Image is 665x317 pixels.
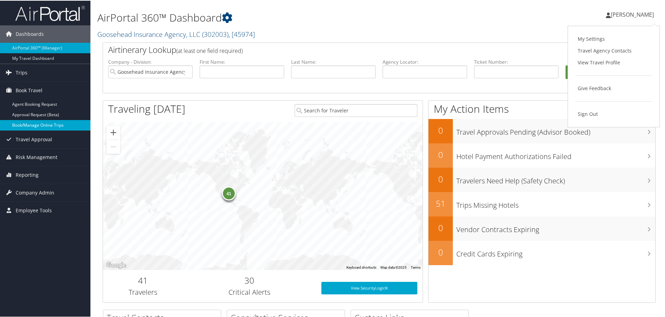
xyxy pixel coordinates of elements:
h2: 0 [428,124,453,136]
button: Zoom out [106,139,120,153]
span: , [ 45974 ] [229,29,255,38]
label: First Name: [200,58,284,65]
a: 0Credit Cards Expiring [428,240,655,264]
label: Company - Division: [108,58,193,65]
a: [PERSON_NAME] [606,3,661,24]
h3: Hotel Payment Authorizations Failed [456,148,655,161]
h3: Credit Cards Expiring [456,245,655,258]
h3: Vendor Contracts Expiring [456,221,655,234]
a: 0Travel Approvals Pending (Advisor Booked) [428,118,655,143]
h1: My Action Items [428,101,655,116]
a: Sign Out [575,108,652,119]
label: Ticket Number: [474,58,559,65]
span: Risk Management [16,148,57,165]
button: Zoom in [106,125,120,139]
div: 41 [222,186,236,200]
a: View SecurityLogic® [321,281,417,294]
label: Last Name: [291,58,376,65]
button: Search [566,65,650,79]
h3: Trips Missing Hotels [456,196,655,209]
h2: 0 [428,246,453,257]
a: View Travel Profile [575,56,652,68]
h2: 0 [428,173,453,184]
span: [PERSON_NAME] [611,10,654,18]
span: Book Travel [16,81,42,98]
h2: 0 [428,221,453,233]
a: 51Trips Missing Hotels [428,191,655,216]
a: Give Feedback [575,82,652,94]
h3: Critical Alerts [188,287,311,296]
a: Travel Agency Contacts [575,44,652,56]
h2: Airtinerary Lookup [108,43,604,55]
a: My Settings [575,32,652,44]
h2: 30 [188,274,311,286]
h3: Travel Approvals Pending (Advisor Booked) [456,123,655,136]
span: Reporting [16,166,39,183]
span: ( 302003 ) [202,29,229,38]
span: Trips [16,63,27,81]
h1: Traveling [DATE] [108,101,185,116]
a: Terms (opens in new tab) [411,265,420,269]
img: airportal-logo.png [15,5,85,21]
a: 0Hotel Payment Authorizations Failed [428,143,655,167]
h2: 41 [108,274,178,286]
h1: AirPortal 360™ Dashboard [97,10,473,24]
h3: Travelers Need Help (Safety Check) [456,172,655,185]
a: Open this area in Google Maps (opens a new window) [105,260,128,269]
span: Dashboards [16,25,44,42]
span: Company Admin [16,183,54,201]
a: 0Vendor Contracts Expiring [428,216,655,240]
input: Search for Traveler [295,103,417,116]
img: Google [105,260,128,269]
button: Keyboard shortcuts [346,264,376,269]
span: (at least one field required) [176,46,243,54]
a: Goosehead Insurance Agency, LLC [97,29,255,38]
span: Map data ©2025 [380,265,407,269]
a: 0Travelers Need Help (Safety Check) [428,167,655,191]
h2: 51 [428,197,453,209]
h3: Travelers [108,287,178,296]
h2: 0 [428,148,453,160]
label: Agency Locator: [383,58,467,65]
span: Employee Tools [16,201,52,219]
span: Travel Approval [16,130,52,148]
